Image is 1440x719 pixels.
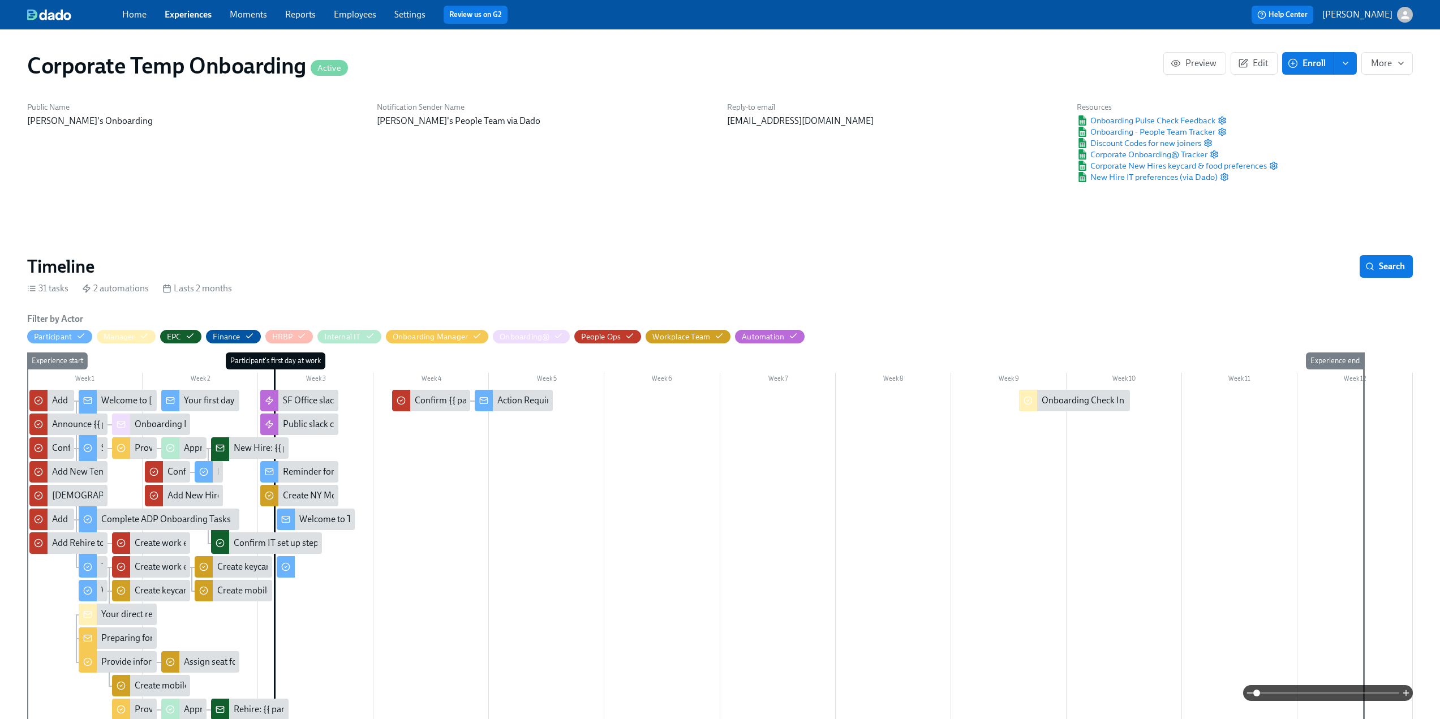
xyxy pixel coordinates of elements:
[29,461,108,483] div: Add New Temp to Temp Tracker
[27,52,348,79] h1: Corporate Temp Onboarding
[449,9,502,20] a: Review us on G2
[79,509,239,530] div: Complete ADP Onboarding Tasks
[260,414,338,435] div: Public slack channels
[260,485,338,506] div: Create NY Mobile Keycard for {{ participant.fullName }} (starting {{ participant.startDate | MMM ...
[373,373,489,388] div: Week 4
[161,437,206,459] div: Approve IT request for new hire {{ participant.fullName }}
[1077,115,1215,126] span: Onboarding Pulse Check Feedback
[283,418,364,430] div: Public slack channels
[394,9,425,20] a: Settings
[27,330,92,343] button: Participant
[29,532,108,554] div: Add Rehire to Dado Corrections Sheet - {{ participant.fullName }}
[1077,102,1278,113] h6: Resources
[162,282,232,295] div: Lasts 2 months
[27,9,122,20] a: dado
[112,675,190,696] div: Create mobile keycard for {{ participant.fullName }} (starting {{ participant.startDate | MMM DD ...
[1163,52,1226,75] button: Preview
[1077,149,1088,160] img: Google Sheet
[135,679,534,692] div: Create mobile keycard for {{ participant.fullName }} (starting {{ participant.startDate | MMM DD ...
[393,331,468,342] div: Hide Onboarding Manager
[1231,52,1278,75] a: Edit
[184,442,405,454] div: Approve IT request for new hire {{ participant.fullName }}
[1290,58,1326,69] span: Enroll
[52,537,301,549] div: Add Rehire to Dado Corrections Sheet - {{ participant.fullName }}
[1077,149,1207,160] a: Google SheetCorporate Onboarding@ Tracker
[79,437,107,459] div: Share your computer preferences
[277,509,355,530] div: Welcome to Team Rothy’s!
[27,9,71,20] img: dado
[82,282,149,295] div: 2 automations
[1368,261,1405,272] span: Search
[1257,9,1308,20] span: Help Center
[299,513,401,526] div: Welcome to Team Rothy’s!
[101,513,231,526] div: Complete ADP Onboarding Tasks
[79,556,107,578] div: Tell us a bit more about you!
[97,330,155,343] button: Manager
[1077,160,1267,171] span: Corporate New Hires keycard & food preferences
[1077,161,1088,171] img: Google Sheet
[1077,138,1088,148] img: Google Sheet
[101,656,271,668] div: Provide information for the Workplace team
[52,418,302,430] div: Announce {{ participant.fullName }} to CorporateOnboarding@?
[184,394,459,407] div: Your first day at [PERSON_NAME][GEOGRAPHIC_DATA] is nearly here!
[742,331,784,342] div: Hide Automation
[27,255,94,278] h2: Timeline
[165,9,212,20] a: Experiences
[195,461,223,483] div: Reminder to complete your ADP materials
[217,561,588,573] div: Create keycard for {{ participant.fullName }} (starting {{ participant.startDate | MMM DD YYYY }})
[206,330,260,343] button: Finance
[112,437,157,459] div: Provide IT Set-up info
[1019,390,1130,411] div: Onboarding Check In for {{ participant.fullName }}
[1077,149,1207,160] span: Corporate Onboarding@ Tracker
[27,352,88,369] div: Experience start
[161,651,239,673] div: Assign seat for {{ participant.fullName }} (starting {{ participant.startDate | MMM DD YYYY }})
[195,556,273,578] div: Create keycard for {{ participant.fullName }} (starting {{ participant.startDate | MMM DD YYYY }})
[1306,352,1364,369] div: Experience end
[1182,373,1297,388] div: Week 11
[283,489,697,502] div: Create NY Mobile Keycard for {{ participant.fullName }} (starting {{ participant.startDate | MMM ...
[1297,373,1413,388] div: Week 12
[604,373,720,388] div: Week 6
[1077,171,1218,183] span: New Hire IT preferences (via Dado)
[145,485,223,506] div: Add New Hire Codes to Spreadsheet for {{ participant.fullName }} ({{ participant.startDate | MM/D...
[1077,137,1201,149] a: Google SheetDiscount Codes for new joiners
[167,466,414,478] div: Confirm {{ participant.fullName }} has completed ADP materials
[1077,115,1088,126] img: Google Sheet
[161,390,239,411] div: Your first day at [PERSON_NAME][GEOGRAPHIC_DATA] is nearly here!
[386,330,489,343] button: Onboarding Manager
[377,102,713,113] h6: Notification Sender Name
[167,331,182,342] div: Hide EPC
[500,331,549,342] div: Hide Onboarding@
[489,373,604,388] div: Week 5
[52,513,222,526] div: Add Rehire {{ participant.fullName }} in ADP
[135,703,330,716] div: Provide IT Set-up info for {{ participant.fullName }}
[334,9,376,20] a: Employees
[160,330,202,343] button: EPC
[574,330,641,343] button: People Ops
[311,64,348,72] span: Active
[122,9,147,20] a: Home
[79,627,157,649] div: Preparing for {{ participant.fullName }}'s first day
[283,466,467,478] div: Reminder for [DATE]: please bring your I-9 docs
[145,461,190,483] div: Confirm {{ participant.fullName }} has completed ADP materials
[1077,127,1088,137] img: Google Sheet
[392,390,470,411] div: Confirm {{ participant.fullName }} has signed their onboarding docs
[272,331,293,342] div: Hide HRBP
[112,532,190,554] div: Create work email addresses for {{ participant.fullName }} ({{ participant.startDate | MM/DD/YYYY...
[951,373,1067,388] div: Week 9
[52,442,328,454] div: Confirm if {{ participant.fullName }}'s manager will do their onboarding
[1077,115,1215,126] a: Google SheetOnboarding Pulse Check Feedback
[217,466,380,478] div: Reminder to complete your ADP materials
[1042,394,1236,407] div: Onboarding Check In for {{ participant.fullName }}
[1077,126,1215,137] span: Onboarding - People Team Tracker
[101,394,228,407] div: Welcome to [PERSON_NAME]'s!
[324,331,360,342] div: Hide Internal IT
[135,561,523,573] div: Create work email addresses for {{ participant.fullName }} ({{ participant.startDate | MM/DD/YYYY...
[135,442,218,454] div: Provide IT Set-up info
[727,102,1063,113] h6: Reply-to email
[211,532,322,554] div: Confirm IT set up steps completed
[112,414,190,435] div: Onboarding Notice: {{ participant.fullName }} – {{ participant.role }} ({{ participant.startDate ...
[1322,8,1392,21] p: [PERSON_NAME]
[581,331,621,342] div: Hide People Ops
[317,330,381,343] button: Internal IT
